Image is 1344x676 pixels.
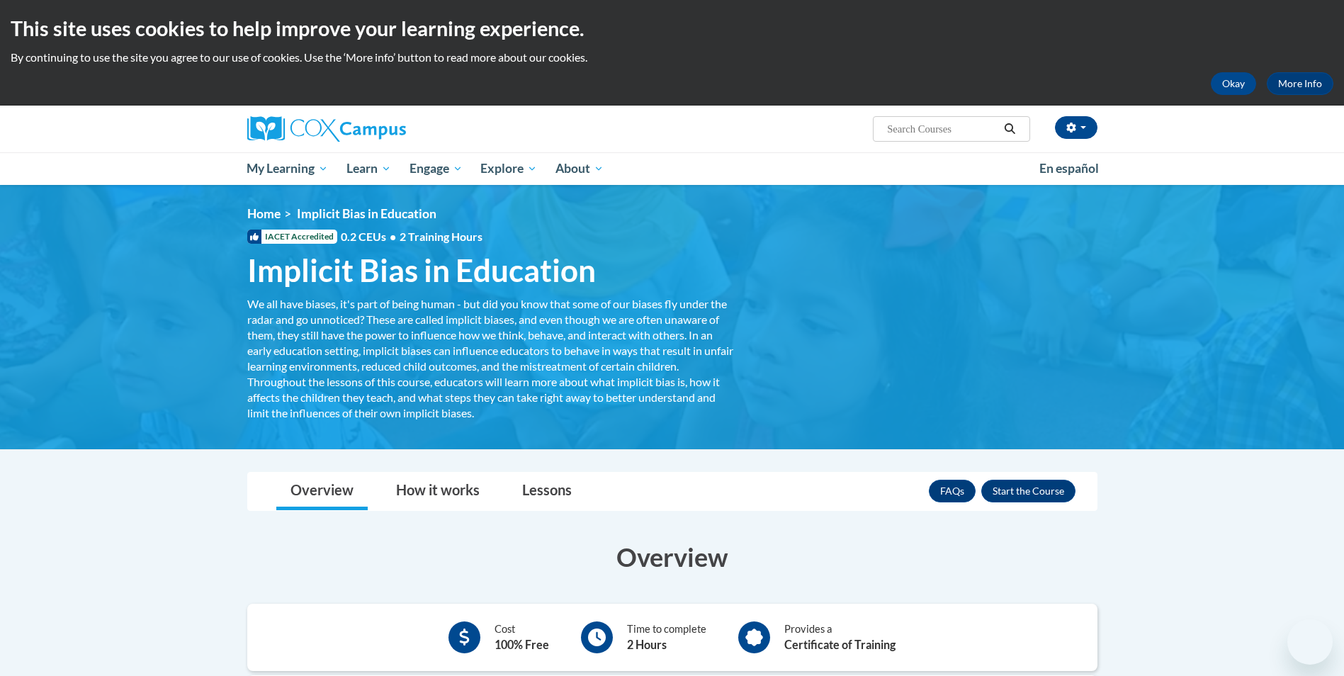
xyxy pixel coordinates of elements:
a: Overview [276,473,368,510]
a: Engage [400,152,472,185]
div: Time to complete [627,621,706,653]
h3: Overview [247,539,1097,575]
span: About [555,160,604,177]
button: Enroll [981,480,1075,502]
span: 2 Training Hours [400,230,482,243]
a: Home [247,206,281,221]
span: • [390,230,396,243]
b: 2 Hours [627,638,667,651]
a: How it works [382,473,494,510]
a: My Learning [238,152,338,185]
a: More Info [1267,72,1333,95]
span: IACET Accredited [247,230,337,244]
b: 100% Free [495,638,549,651]
span: Explore [480,160,537,177]
span: Implicit Bias in Education [247,252,596,289]
a: Learn [337,152,400,185]
span: En español [1039,161,1099,176]
p: By continuing to use the site you agree to our use of cookies. Use the ‘More info’ button to read... [11,50,1333,65]
a: Lessons [508,473,586,510]
img: Cox Campus [247,116,406,142]
input: Search Courses [886,120,999,137]
a: En español [1030,154,1108,184]
span: My Learning [247,160,328,177]
div: We all have biases, it's part of being human - but did you know that some of our biases fly under... [247,296,736,421]
a: FAQs [929,480,976,502]
div: Main menu [226,152,1119,185]
div: Provides a [784,621,896,653]
span: Implicit Bias in Education [297,206,436,221]
button: Okay [1211,72,1256,95]
span: Learn [346,160,391,177]
a: Cox Campus [247,116,516,142]
h2: This site uses cookies to help improve your learning experience. [11,14,1333,43]
button: Account Settings [1055,116,1097,139]
a: About [546,152,613,185]
span: 0.2 CEUs [341,229,482,244]
div: Cost [495,621,549,653]
iframe: Button to launch messaging window [1287,619,1333,665]
span: Engage [410,160,463,177]
button: Search [999,120,1020,137]
b: Certificate of Training [784,638,896,651]
a: Explore [471,152,546,185]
